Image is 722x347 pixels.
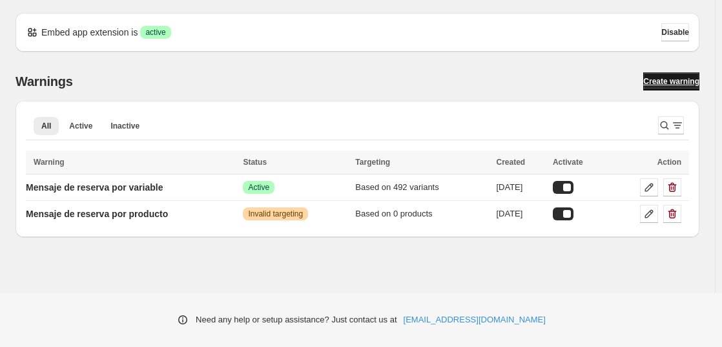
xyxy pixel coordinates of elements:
[553,158,583,167] span: Activate
[661,23,689,41] button: Disable
[26,207,168,220] p: Mensaje de reserva por producto
[145,27,165,37] span: active
[657,158,681,167] span: Action
[26,181,163,194] p: Mensaje de reserva por variable
[41,121,51,131] span: All
[643,76,699,87] span: Create warning
[355,158,390,167] span: Targeting
[496,158,525,167] span: Created
[26,204,168,224] a: Mensaje de reserva por producto
[26,177,163,198] a: Mensaje de reserva por variable
[41,26,138,39] p: Embed app extension is
[69,121,92,131] span: Active
[15,74,73,89] h2: Warnings
[248,182,269,193] span: Active
[355,181,488,194] div: Based on 492 variants
[110,121,139,131] span: Inactive
[661,27,689,37] span: Disable
[658,116,684,134] button: Search and filter results
[248,209,303,219] span: Invalid targeting
[496,181,544,194] div: [DATE]
[404,313,546,326] a: [EMAIL_ADDRESS][DOMAIN_NAME]
[496,207,544,220] div: [DATE]
[643,72,699,90] a: Create warning
[243,158,267,167] span: Status
[34,158,65,167] span: Warning
[355,207,488,220] div: Based on 0 products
